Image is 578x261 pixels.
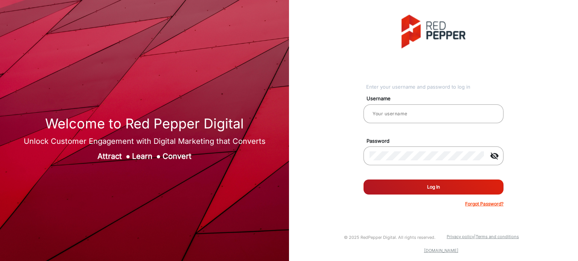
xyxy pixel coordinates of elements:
[361,95,512,103] mat-label: Username
[424,248,458,253] a: [DOMAIN_NAME]
[474,234,476,239] a: |
[447,234,474,239] a: Privacy policy
[476,234,519,239] a: Terms and conditions
[366,83,503,91] div: Enter your username and password to log in
[156,152,161,161] span: ●
[465,201,503,207] p: Forgot Password?
[361,137,512,145] mat-label: Password
[402,15,465,48] img: vmg-logo
[344,235,435,240] small: © 2025 RedPepper Digital. All rights reserved.
[24,136,266,147] div: Unlock Customer Engagement with Digital Marketing that Converts
[370,109,497,118] input: Your username
[24,116,266,132] h1: Welcome to Red Pepper Digital
[24,151,266,162] div: Attract Learn Convert
[364,180,503,195] button: Log In
[485,151,503,160] mat-icon: visibility_off
[126,152,130,161] span: ●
